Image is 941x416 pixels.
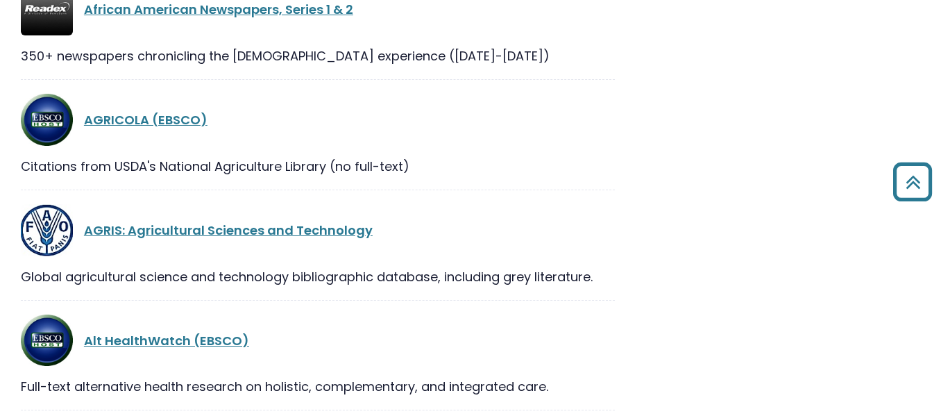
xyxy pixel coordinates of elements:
[21,47,615,65] div: 350+ newspapers chronicling the [DEMOGRAPHIC_DATA] experience ([DATE]-[DATE])
[84,222,373,239] a: AGRIS: Agricultural Sciences and Technology
[84,332,249,349] a: Alt HealthWatch (EBSCO)
[84,1,353,18] a: African American Newspapers, Series 1 & 2
[21,267,615,286] div: Global agricultural science and technology bibliographic database, including grey literature.
[21,157,615,176] div: Citations from USDA's National Agriculture Library (no full-text)
[888,169,938,194] a: Back to Top
[84,111,207,128] a: AGRICOLA (EBSCO)
[21,377,615,396] div: Full-text alternative health research on holistic, complementary, and integrated care.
